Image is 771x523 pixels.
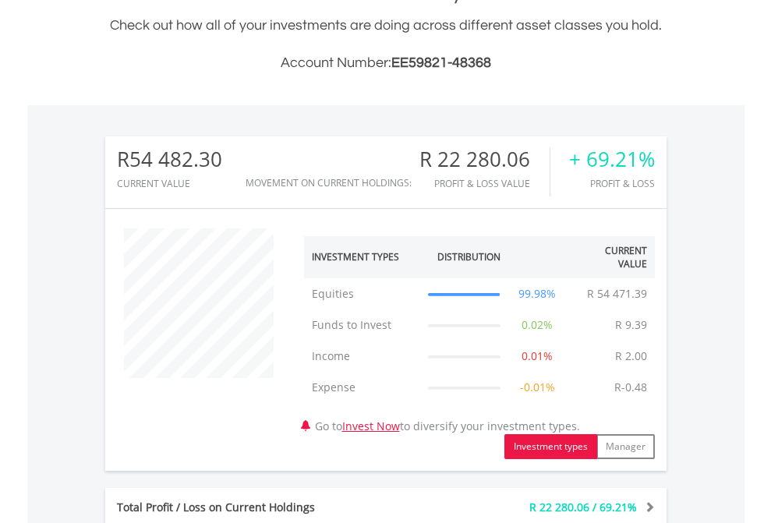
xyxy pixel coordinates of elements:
td: 99.98% [508,278,567,309]
span: R 22 280.06 / 69.21% [529,500,637,514]
div: Profit & Loss Value [419,178,550,189]
h3: Account Number: [105,52,667,74]
td: Equities [304,278,421,309]
div: CURRENT VALUE [117,178,222,189]
td: R 54 471.39 [579,278,655,309]
td: 0.01% [508,341,567,372]
a: Invest Now [342,419,400,433]
td: Income [304,341,421,372]
td: -0.01% [508,372,567,403]
span: EE59821-48368 [391,55,491,70]
div: Distribution [437,250,500,263]
div: R 22 280.06 [419,148,550,171]
div: Go to to diversify your investment types. [292,221,667,459]
td: Funds to Invest [304,309,421,341]
th: Current Value [567,236,655,278]
div: Check out how all of your investments are doing across different asset classes you hold. [105,15,667,74]
div: Profit & Loss [569,178,655,189]
div: Total Profit / Loss on Current Holdings [105,500,433,515]
td: R-0.48 [607,372,655,403]
td: R 9.39 [607,309,655,341]
div: R54 482.30 [117,148,222,171]
button: Manager [596,434,655,459]
td: 0.02% [508,309,567,341]
th: Investment Types [304,236,421,278]
button: Investment types [504,434,597,459]
td: Expense [304,372,421,403]
td: R 2.00 [607,341,655,372]
div: + 69.21% [569,148,655,171]
div: Movement on Current Holdings: [246,178,412,188]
